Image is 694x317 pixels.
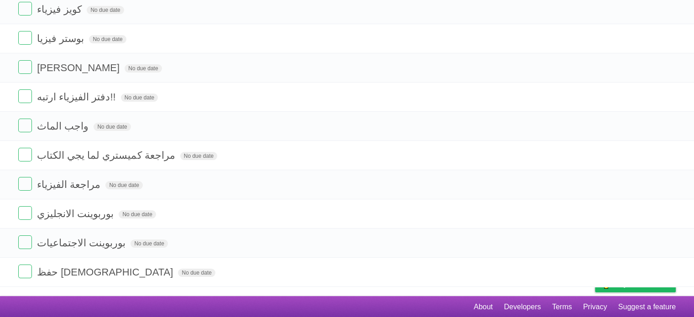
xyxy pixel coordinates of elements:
span: Buy me a coffee [614,276,671,292]
span: [PERSON_NAME] [37,62,122,73]
span: No due date [180,152,217,160]
a: Suggest a feature [618,298,676,316]
a: About [474,298,493,316]
span: No due date [125,64,162,73]
span: بوربوينت الاجتماعيات [37,237,128,249]
label: Done [18,206,32,220]
label: Done [18,119,32,132]
span: No due date [105,181,142,189]
a: Privacy [583,298,607,316]
span: No due date [89,35,126,43]
span: واجب الماث [37,120,91,132]
label: Done [18,31,32,45]
label: Done [18,177,32,191]
a: Developers [504,298,541,316]
span: No due date [87,6,124,14]
label: Done [18,265,32,278]
label: Done [18,2,32,16]
label: Done [18,148,32,161]
span: بوربوينت الانجليزي [37,208,116,219]
span: No due date [94,123,130,131]
span: No due date [121,94,158,102]
label: Done [18,60,32,74]
a: Terms [552,298,572,316]
span: مراجعة كميستري لما يجي الكتاب [37,150,177,161]
span: No due date [178,269,215,277]
label: Done [18,89,32,103]
span: بوستر فيزيا [37,33,86,44]
span: مراجعة الفيزياء [37,179,103,190]
span: No due date [130,239,167,248]
span: حفظ [DEMOGRAPHIC_DATA] [37,266,175,278]
span: دفتر الفيزياء ارتبه!! [37,91,118,103]
span: كويز فيزياء [37,4,84,15]
span: No due date [119,210,156,218]
label: Done [18,235,32,249]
